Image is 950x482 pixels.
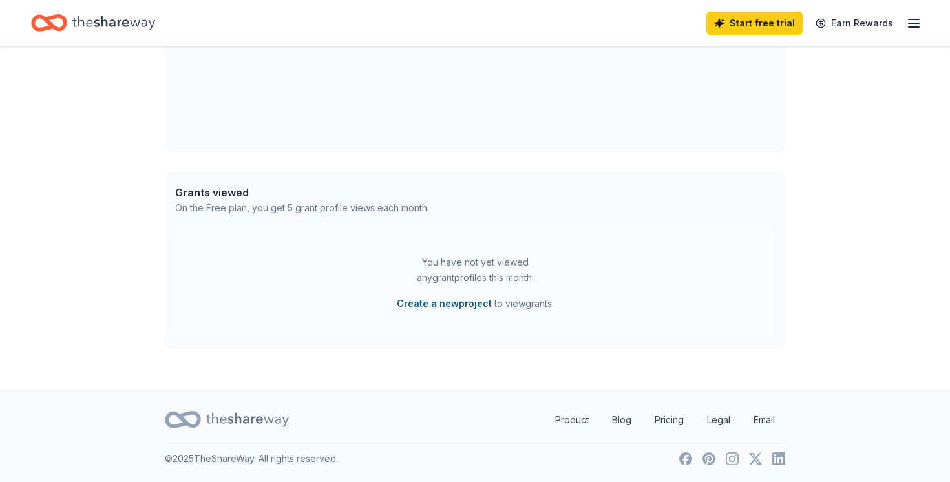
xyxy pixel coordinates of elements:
nav: quick links [545,407,785,433]
p: © 2025 TheShareWay. All rights reserved. [165,451,338,466]
a: Legal [697,407,741,433]
a: Pricing [644,407,694,433]
div: You have not yet viewed any grant profiles this month. [394,255,556,286]
button: Create a newproject [397,296,492,311]
div: Grants viewed [175,185,429,200]
a: Blog [602,407,642,433]
span: to view grants . [397,296,554,311]
a: Earn Rewards [808,12,901,35]
div: On the Free plan, you get 5 grant profile views each month. [175,200,429,216]
a: Start free trial [706,12,803,35]
a: Product [545,407,599,433]
a: Home [31,8,155,38]
a: Email [743,407,785,433]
